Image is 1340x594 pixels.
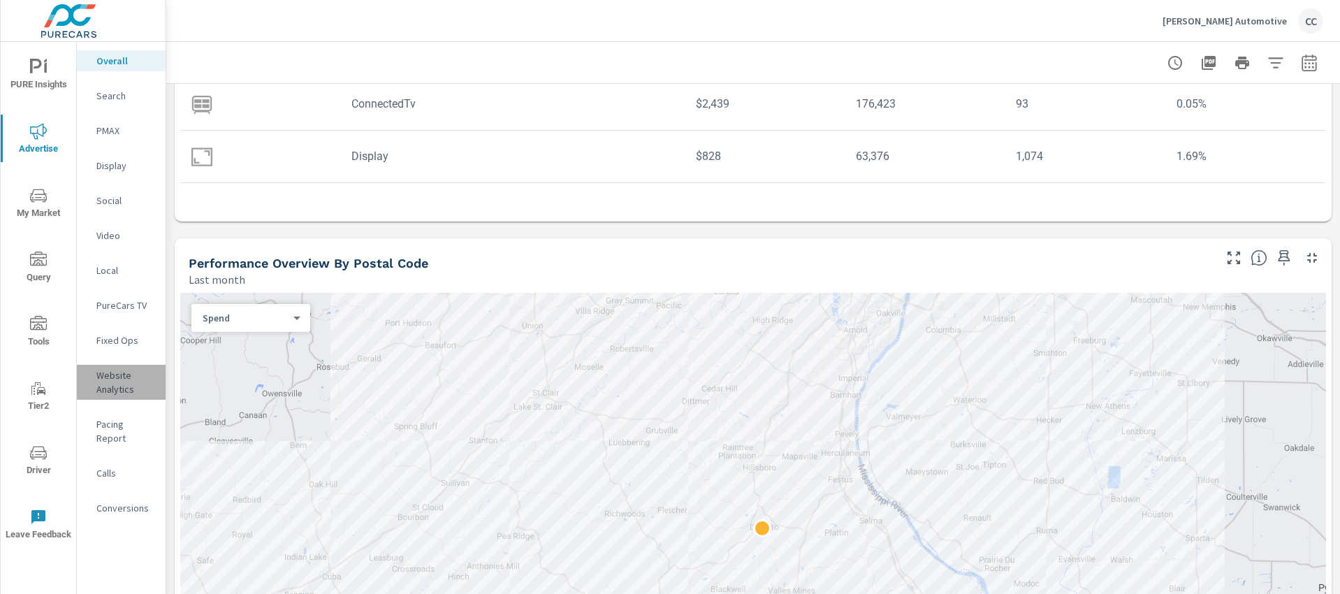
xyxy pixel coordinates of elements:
span: Advertise [5,123,72,157]
div: Video [77,225,166,246]
div: Pacing Report [77,414,166,449]
p: Local [96,263,154,277]
p: Last month [189,271,245,288]
div: PMAX [77,120,166,141]
td: ConnectedTv [340,86,684,122]
div: Local [77,260,166,281]
p: Display [96,159,154,173]
div: Display [77,155,166,176]
p: Website Analytics [96,368,154,396]
p: Overall [96,54,154,68]
div: CC [1298,8,1323,34]
td: $828 [685,138,845,174]
img: icon-display.svg [191,146,212,167]
button: Make Fullscreen [1223,247,1245,269]
td: $2,439 [685,86,845,122]
span: Understand performance data by postal code. Individual postal codes can be selected and expanded ... [1251,249,1267,266]
span: My Market [5,187,72,222]
img: icon-connectedtv.svg [191,94,212,115]
span: Save this to your personalized report [1273,247,1295,269]
td: Display [340,138,684,174]
td: 0.05% [1165,86,1325,122]
span: Leave Feedback [5,509,72,543]
div: Fixed Ops [77,330,166,351]
p: [PERSON_NAME] Automotive [1163,15,1287,27]
h5: Performance Overview By Postal Code [189,256,428,270]
div: Overall [77,50,166,71]
p: Social [96,194,154,208]
p: PMAX [96,124,154,138]
td: 1,074 [1005,138,1165,174]
td: 176,423 [845,86,1005,122]
button: "Export Report to PDF" [1195,49,1223,77]
p: Search [96,89,154,103]
button: Select Date Range [1295,49,1323,77]
td: 93 [1005,86,1165,122]
span: Tools [5,316,72,350]
div: Social [77,190,166,211]
td: 1.69% [1165,138,1325,174]
button: Minimize Widget [1301,247,1323,269]
div: PureCars TV [77,295,166,316]
td: 63,376 [845,138,1005,174]
div: Spend [191,312,299,325]
span: PURE Insights [5,59,72,93]
button: Apply Filters [1262,49,1290,77]
p: Pacing Report [96,417,154,445]
p: PureCars TV [96,298,154,312]
span: Driver [5,444,72,479]
div: Website Analytics [77,365,166,400]
div: nav menu [1,42,76,556]
div: Calls [77,463,166,484]
p: Spend [203,312,288,324]
span: Query [5,252,72,286]
p: Video [96,229,154,242]
div: Search [77,85,166,106]
span: Tier2 [5,380,72,414]
button: Print Report [1228,49,1256,77]
p: Conversions [96,501,154,515]
p: Calls [96,466,154,480]
p: Fixed Ops [96,333,154,347]
div: Conversions [77,498,166,519]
